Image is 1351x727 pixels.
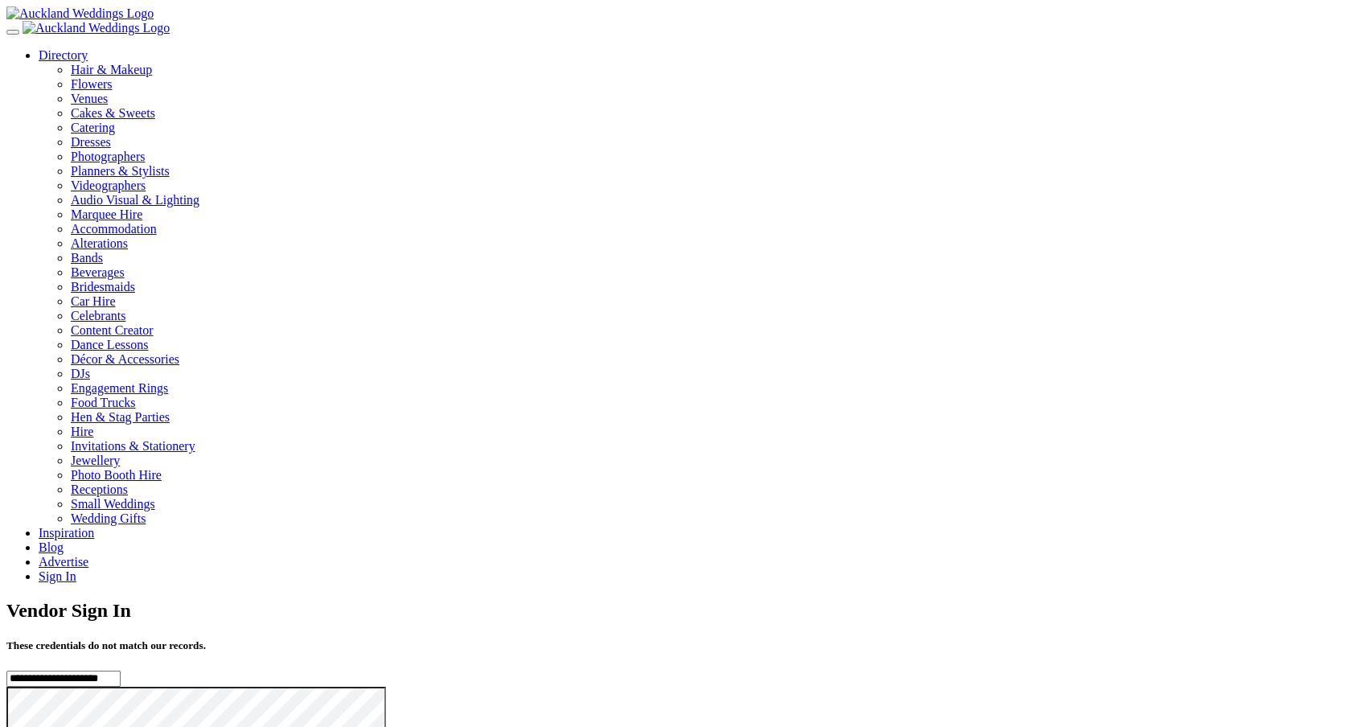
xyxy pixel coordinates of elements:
a: Celebrants [71,309,125,322]
a: Blog [39,540,64,554]
a: Accommodation [71,222,157,236]
a: Marquee Hire [71,207,1345,222]
a: Photographers [71,150,1345,164]
a: Alterations [71,236,128,250]
a: Audio Visual & Lighting [71,193,1345,207]
h1: Vendor Sign In [6,600,1345,622]
a: Bridesmaids [71,280,135,294]
a: Inspiration [39,526,94,540]
a: Hire [71,425,93,438]
a: Photo Booth Hire [71,468,162,482]
a: Engagement Rings [71,381,168,395]
a: Flowers [71,77,1345,92]
a: Receptions [71,483,128,496]
a: Dresses [71,135,1345,150]
a: Invitations & Stationery [71,439,195,453]
a: Bands [71,251,103,265]
a: Car Hire [71,294,116,308]
a: Cakes & Sweets [71,106,1345,121]
a: Hen & Stag Parties [71,410,170,424]
a: Content Creator [71,323,154,337]
a: Venues [71,92,1345,106]
button: Menu [6,30,19,35]
a: Directory [39,48,88,62]
a: Décor & Accessories [71,352,179,366]
a: Dance Lessons [71,338,148,351]
a: Hair & Makeup [71,63,1345,77]
a: Beverages [71,265,125,279]
img: Auckland Weddings Logo [6,6,154,21]
a: Food Trucks [71,396,135,409]
a: Videographers [71,179,1345,193]
a: Catering [71,121,1345,135]
a: Small Weddings [71,497,155,511]
a: Sign In [39,569,76,583]
a: Wedding Gifts [71,511,146,525]
a: Advertise [39,555,88,569]
img: Auckland Weddings Logo [23,21,170,35]
a: Jewellery [71,454,120,467]
a: DJs [71,367,90,380]
a: Planners & Stylists [71,164,1345,179]
h5: These credentials do not match our records. [6,639,1345,652]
